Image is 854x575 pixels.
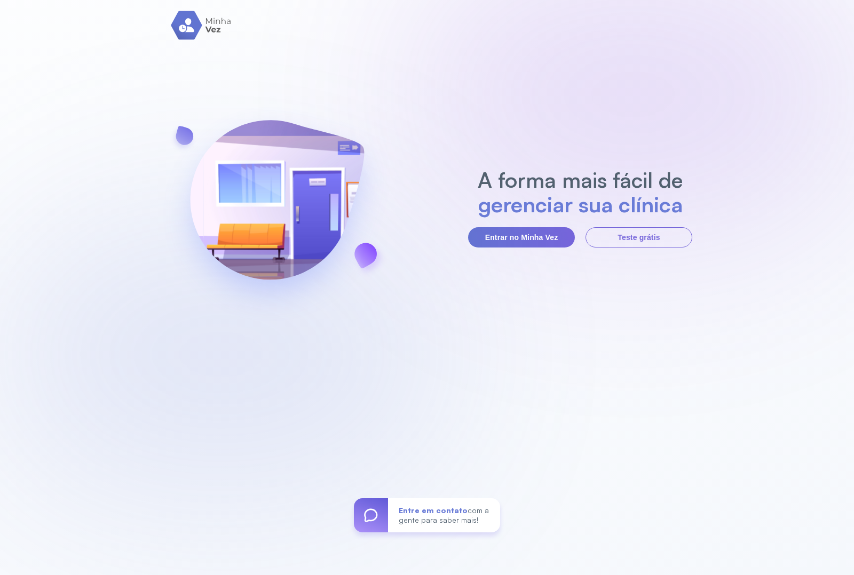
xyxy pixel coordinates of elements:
[162,92,392,324] img: banner-login.svg
[354,498,500,532] a: Entre em contatocom a gente para saber mais!
[171,11,232,40] img: logo.svg
[388,498,500,532] div: com a gente para saber mais!
[472,192,689,217] h2: gerenciar sua clínica
[586,227,692,247] button: Teste grátis
[472,167,689,192] h2: A forma mais fácil de
[399,506,468,515] span: Entre em contato
[468,227,575,247] button: Entrar no Minha Vez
